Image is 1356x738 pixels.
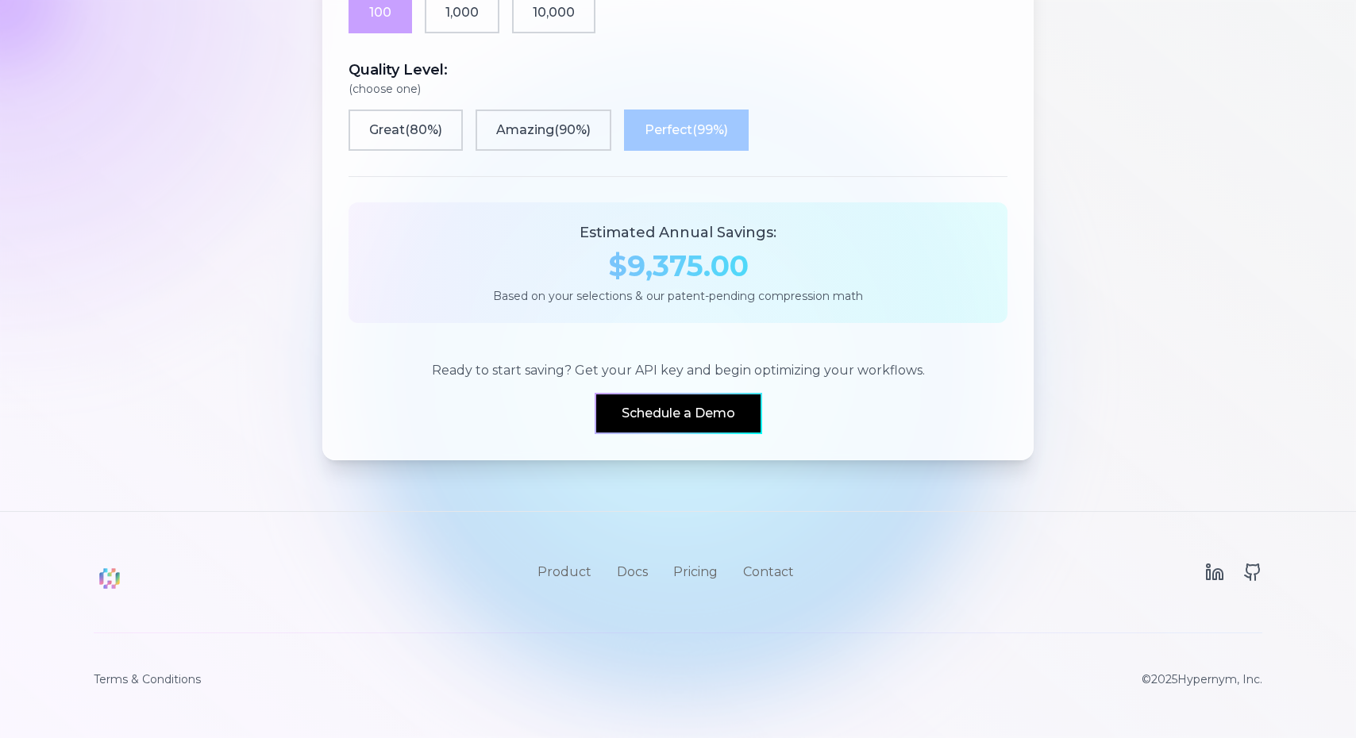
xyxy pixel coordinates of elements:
img: Hypernym Logo [94,563,125,594]
a: Product [537,563,591,582]
div: Estimated Annual Savings: [368,221,988,244]
p: Ready to start saving? Get your API key and begin optimizing your workflows. [349,361,1007,380]
h3: Quality Level: [349,59,1007,97]
a: Docs [617,563,648,582]
a: Pricing [673,563,718,582]
button: Great(80%) [349,110,463,151]
button: Perfect(99%) [624,110,749,151]
button: Amazing(90%) [476,110,611,151]
a: Contact [743,563,794,582]
a: Terms & Conditions [94,671,201,687]
div: Based on your selections & our patent-pending compression math [368,288,988,304]
p: © 2025 Hypernym, Inc. [1142,671,1262,687]
div: $ 9,375 .00 [368,250,988,282]
span: (choose one) [349,81,1007,97]
a: Schedule a Demo [596,394,761,432]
